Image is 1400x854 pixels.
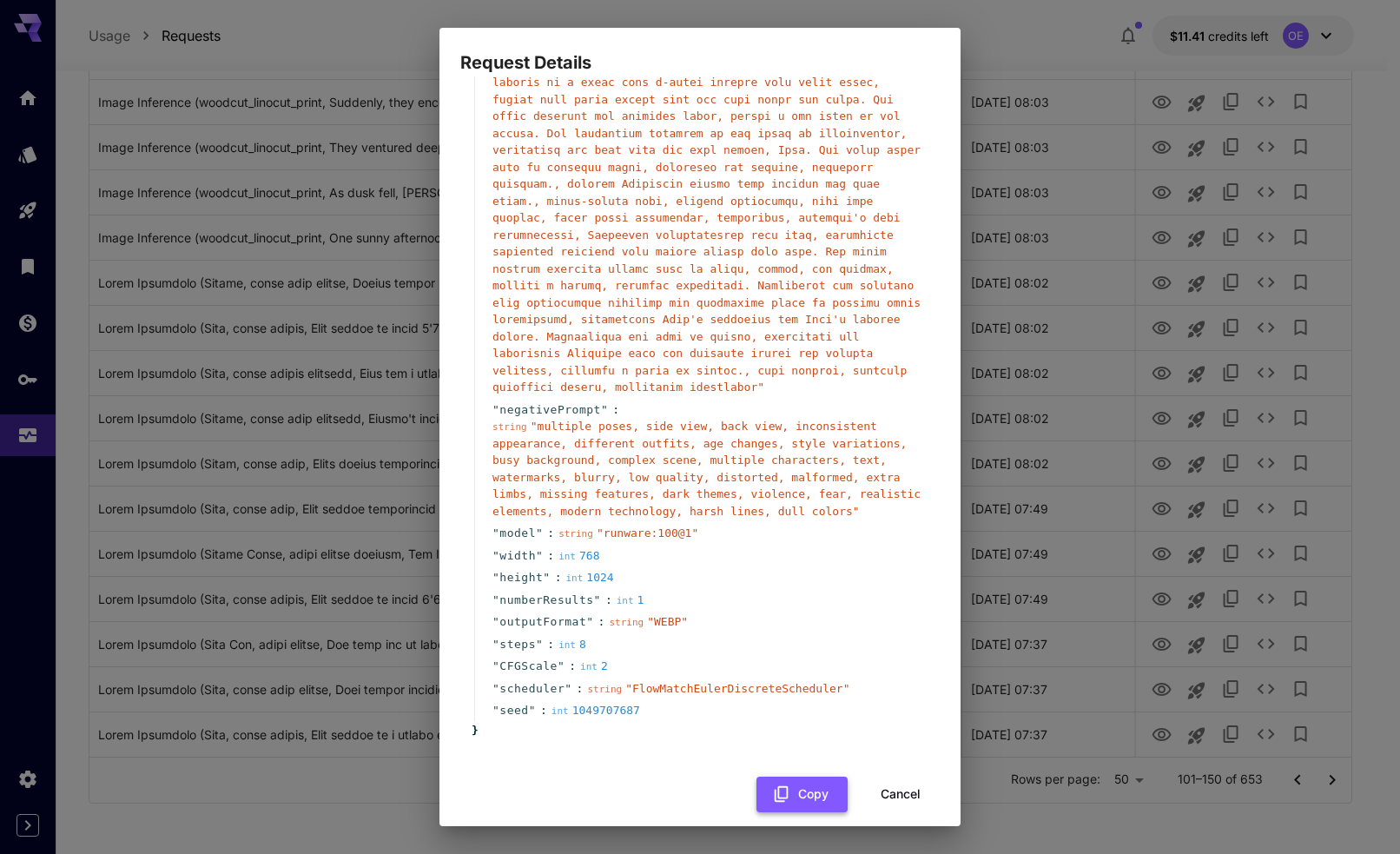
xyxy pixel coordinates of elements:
[499,613,586,631] span: outputFormat
[565,569,613,586] div: 1024
[565,682,571,695] span: "
[469,722,479,739] span: }
[558,528,593,540] span: string
[625,682,849,695] span: " FlowMatchEulerDiscreteScheduler "
[565,573,583,584] span: int
[580,658,608,675] div: 2
[586,615,593,628] span: "
[492,42,921,394] span: " Lore, ipsum dolo, Sita consec adipiscinge sedd e tempor inci utlabor, etdolorema ali enimadmin ...
[587,684,622,695] span: string
[601,403,608,416] span: "
[492,682,499,695] span: "
[569,658,576,675] span: :
[605,592,612,609] span: :
[558,639,576,651] span: int
[499,569,543,586] span: height
[551,705,569,717] span: int
[492,638,499,651] span: "
[536,549,543,562] span: "
[536,638,543,651] span: "
[598,613,605,631] span: :
[597,526,698,540] span: " runware:100@1 "
[551,702,640,719] div: 1049707687
[558,636,586,653] div: 8
[540,702,547,719] span: :
[492,421,527,433] span: string
[555,569,562,586] span: :
[492,571,499,584] span: "
[492,704,499,717] span: "
[617,592,644,609] div: 1
[499,401,601,419] span: negativePrompt
[547,636,554,653] span: :
[617,595,634,606] span: int
[499,636,536,653] span: steps
[594,593,601,606] span: "
[499,680,565,698] span: scheduler
[547,525,554,542] span: :
[529,704,536,717] span: "
[499,592,593,609] span: numberResults
[492,403,499,416] span: "
[612,401,619,419] span: :
[492,526,499,540] span: "
[492,420,921,518] span: " multiple poses, side view, back view, inconsistent appearance, different outfits, age changes, ...
[499,525,536,542] span: model
[558,659,565,672] span: "
[609,617,644,628] span: string
[499,547,536,565] span: width
[439,28,961,76] h2: Request Details
[558,551,576,562] span: int
[492,593,499,606] span: "
[536,526,543,540] span: "
[499,658,558,675] span: CFGScale
[492,659,499,672] span: "
[558,547,599,565] div: 768
[543,571,550,584] span: "
[756,777,848,812] button: Copy
[647,615,688,628] span: " WEBP "
[577,680,584,698] span: :
[862,777,940,812] button: Cancel
[499,702,528,719] span: seed
[547,547,554,565] span: :
[492,615,499,628] span: "
[580,661,598,672] span: int
[492,549,499,562] span: "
